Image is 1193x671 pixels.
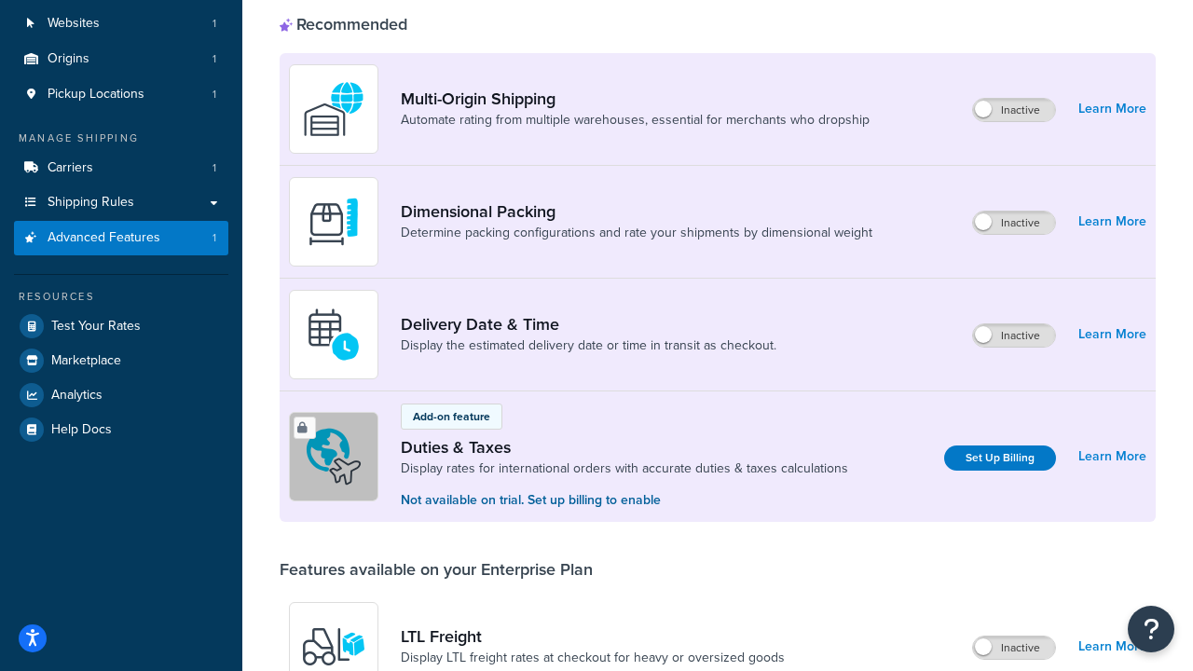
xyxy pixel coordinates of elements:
span: 1 [213,160,216,176]
span: Websites [48,16,100,32]
a: LTL Freight [401,626,785,647]
a: Dimensional Packing [401,201,872,222]
span: Analytics [51,388,103,404]
div: Recommended [280,14,407,34]
li: Pickup Locations [14,77,228,112]
a: Set Up Billing [944,445,1056,471]
span: Shipping Rules [48,195,134,211]
button: Open Resource Center [1128,606,1174,652]
a: Learn More [1078,209,1146,235]
a: Origins1 [14,42,228,76]
span: 1 [213,87,216,103]
label: Inactive [973,637,1055,659]
a: Help Docs [14,413,228,446]
div: Features available on your Enterprise Plan [280,559,593,580]
a: Learn More [1078,322,1146,348]
span: Pickup Locations [48,87,144,103]
a: Test Your Rates [14,309,228,343]
span: Advanced Features [48,230,160,246]
a: Determine packing configurations and rate your shipments by dimensional weight [401,224,872,242]
a: Advanced Features1 [14,221,228,255]
a: Duties & Taxes [401,437,848,458]
p: Not available on trial. Set up billing to enable [401,490,848,511]
img: WatD5o0RtDAAAAAElFTkSuQmCC [301,76,366,142]
a: Multi-Origin Shipping [401,89,870,109]
a: Websites1 [14,7,228,41]
span: Marketplace [51,353,121,369]
div: Resources [14,289,228,305]
a: Learn More [1078,634,1146,660]
span: Help Docs [51,422,112,438]
span: 1 [213,16,216,32]
a: Display the estimated delivery date or time in transit as checkout. [401,336,776,355]
span: Origins [48,51,89,67]
span: 1 [213,230,216,246]
a: Automate rating from multiple warehouses, essential for merchants who dropship [401,111,870,130]
div: Manage Shipping [14,130,228,146]
img: gfkeb5ejjkALwAAAABJRU5ErkJggg== [301,302,366,367]
li: Carriers [14,151,228,185]
a: Display LTL freight rates at checkout for heavy or oversized goods [401,649,785,667]
li: Origins [14,42,228,76]
li: Websites [14,7,228,41]
a: Learn More [1078,96,1146,122]
label: Inactive [973,324,1055,347]
a: Pickup Locations1 [14,77,228,112]
span: Carriers [48,160,93,176]
a: Delivery Date & Time [401,314,776,335]
a: Carriers1 [14,151,228,185]
a: Analytics [14,378,228,412]
a: Display rates for international orders with accurate duties & taxes calculations [401,459,848,478]
a: Marketplace [14,344,228,377]
p: Add-on feature [413,408,490,425]
span: Test Your Rates [51,319,141,335]
a: Learn More [1078,444,1146,470]
label: Inactive [973,99,1055,121]
label: Inactive [973,212,1055,234]
a: Shipping Rules [14,185,228,220]
img: DTVBYsAAAAAASUVORK5CYII= [301,189,366,254]
li: Advanced Features [14,221,228,255]
span: 1 [213,51,216,67]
